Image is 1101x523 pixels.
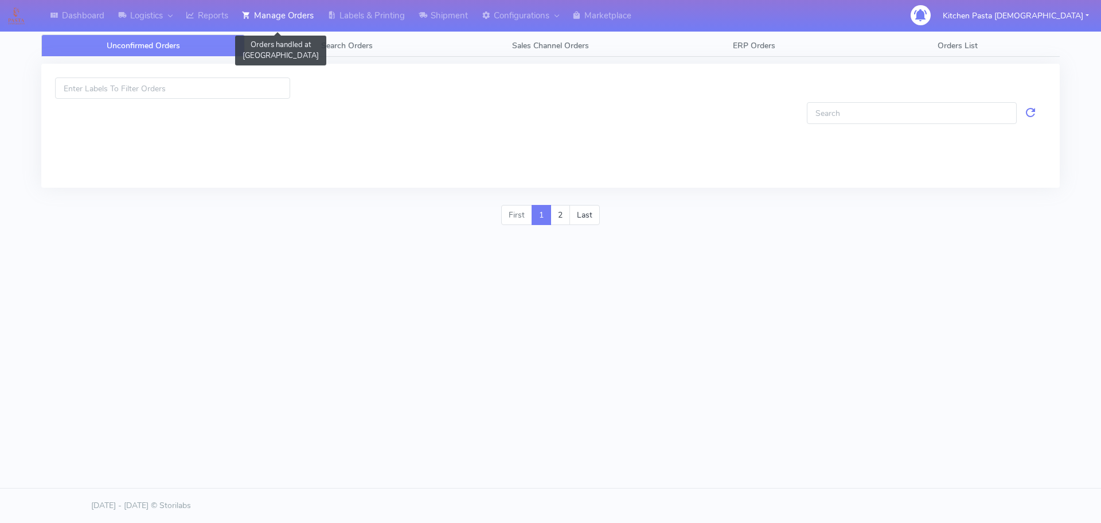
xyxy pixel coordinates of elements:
[807,102,1017,123] input: Search
[550,205,570,226] a: 2
[321,40,373,51] span: Search Orders
[733,40,775,51] span: ERP Orders
[938,40,978,51] span: Orders List
[569,205,600,226] a: Last
[55,78,290,99] input: Enter Labels To Filter Orders
[532,205,551,226] a: 1
[41,34,1060,57] ul: Tabs
[512,40,589,51] span: Sales Channel Orders
[107,40,180,51] span: Unconfirmed Orders
[934,4,1098,28] button: Kitchen Pasta [DEMOGRAPHIC_DATA]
